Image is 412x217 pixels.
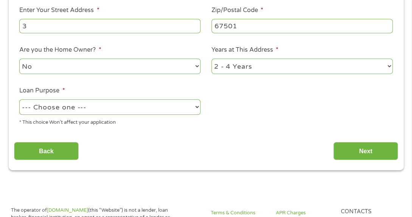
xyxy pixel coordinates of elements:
[211,46,278,54] label: Years at This Address
[47,207,88,213] a: [DOMAIN_NAME]
[276,209,332,217] a: APR Charges
[211,6,263,14] label: Zip/Postal Code
[333,142,398,160] input: Next
[19,6,99,14] label: Enter Your Street Address
[211,209,267,217] a: Terms & Conditions
[19,19,201,33] input: 1 Main Street
[19,116,201,126] div: * This choice Won’t affect your application
[14,142,79,160] input: Back
[19,87,65,95] label: Loan Purpose
[19,46,101,54] label: Are you the Home Owner?
[340,208,396,215] h4: Contacts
